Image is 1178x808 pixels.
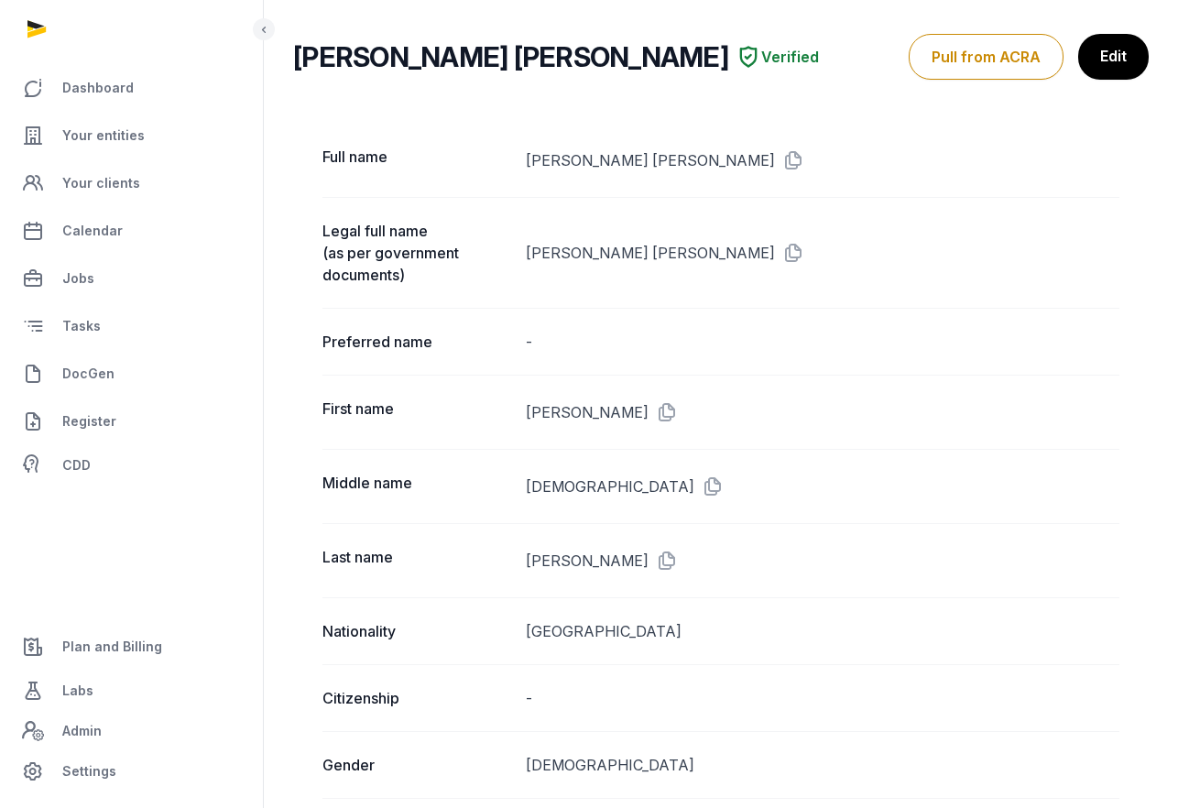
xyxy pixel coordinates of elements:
[15,669,248,713] a: Labs
[322,398,511,427] dt: First name
[62,315,101,337] span: Tasks
[1078,34,1149,80] a: Edit
[62,680,93,702] span: Labs
[15,114,248,158] a: Your entities
[15,713,248,749] a: Admin
[322,472,511,501] dt: Middle name
[15,161,248,205] a: Your clients
[15,399,248,443] a: Register
[293,40,728,73] h2: [PERSON_NAME] [PERSON_NAME]
[15,352,248,396] a: DocGen
[15,257,248,300] a: Jobs
[322,220,511,286] dt: Legal full name (as per government documents)
[322,546,511,575] dt: Last name
[761,46,819,68] span: Verified
[526,331,1120,353] dd: -
[526,220,1120,286] dd: [PERSON_NAME] [PERSON_NAME]
[62,220,123,242] span: Calendar
[15,447,248,484] a: CDD
[62,410,116,432] span: Register
[62,172,140,194] span: Your clients
[322,146,511,175] dt: Full name
[15,749,248,793] a: Settings
[526,687,1120,709] dd: -
[526,546,1120,575] dd: [PERSON_NAME]
[62,720,102,742] span: Admin
[526,146,1120,175] dd: [PERSON_NAME] [PERSON_NAME]
[62,268,94,289] span: Jobs
[526,620,1120,642] dd: [GEOGRAPHIC_DATA]
[62,363,115,385] span: DocGen
[322,754,511,776] dt: Gender
[62,760,116,782] span: Settings
[526,472,1120,501] dd: [DEMOGRAPHIC_DATA]
[15,209,248,253] a: Calendar
[15,66,248,110] a: Dashboard
[15,304,248,348] a: Tasks
[62,125,145,147] span: Your entities
[62,77,134,99] span: Dashboard
[62,636,162,658] span: Plan and Billing
[62,454,91,476] span: CDD
[322,331,511,353] dt: Preferred name
[322,687,511,709] dt: Citizenship
[322,620,511,642] dt: Nationality
[15,625,248,669] a: Plan and Billing
[909,34,1063,80] button: Pull from ACRA
[526,754,1120,776] dd: [DEMOGRAPHIC_DATA]
[526,398,1120,427] dd: [PERSON_NAME]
